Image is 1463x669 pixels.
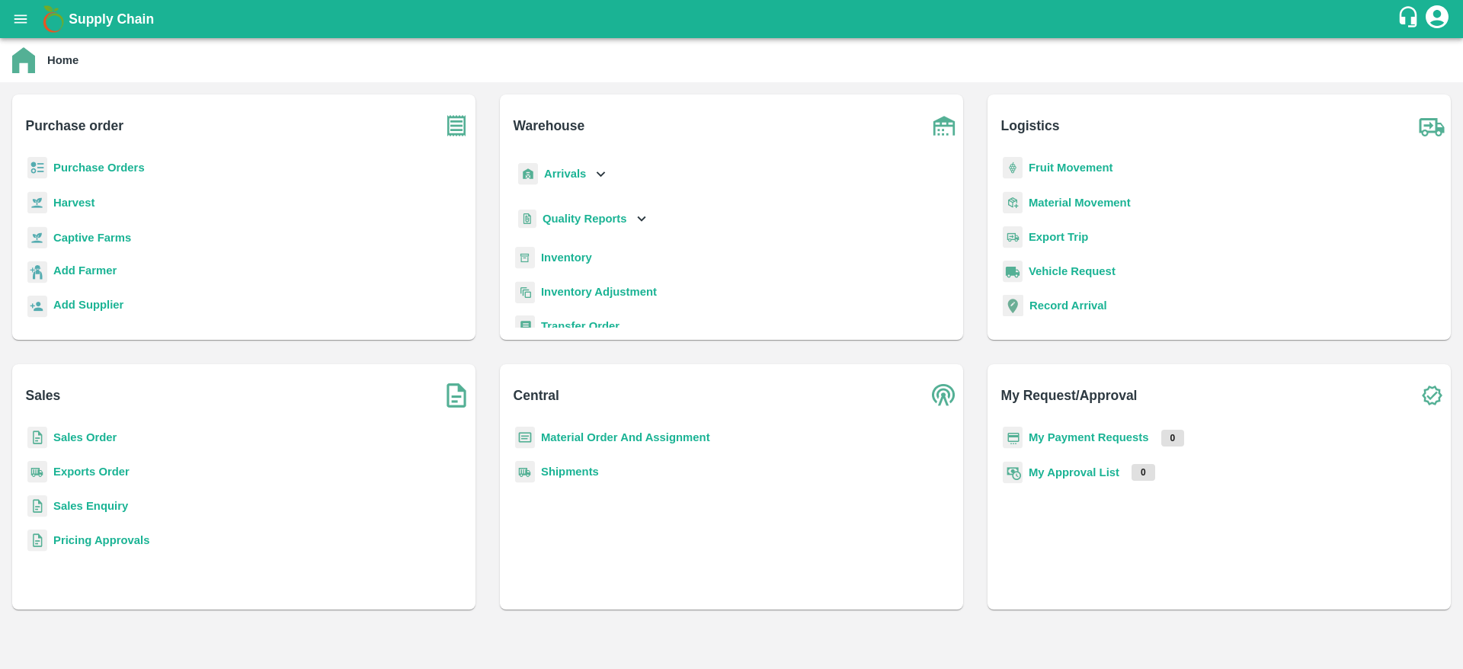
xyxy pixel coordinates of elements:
[27,495,47,517] img: sales
[1423,3,1451,35] div: account of current user
[925,107,963,145] img: warehouse
[53,299,123,311] b: Add Supplier
[514,385,559,406] b: Central
[515,247,535,269] img: whInventory
[541,431,710,443] a: Material Order And Assignment
[38,4,69,34] img: logo
[27,530,47,552] img: sales
[514,115,585,136] b: Warehouse
[925,376,963,415] img: central
[27,261,47,283] img: farmer
[1001,115,1060,136] b: Logistics
[3,2,38,37] button: open drawer
[1029,162,1113,174] a: Fruit Movement
[69,11,154,27] b: Supply Chain
[1029,431,1149,443] a: My Payment Requests
[1003,461,1023,484] img: approval
[1413,376,1451,415] img: check
[27,191,47,214] img: harvest
[1029,265,1116,277] a: Vehicle Request
[1029,299,1107,312] a: Record Arrival
[518,210,536,229] img: qualityReport
[437,376,475,415] img: soSales
[1003,295,1023,316] img: recordArrival
[27,157,47,179] img: reciept
[515,203,650,235] div: Quality Reports
[1413,107,1451,145] img: truck
[1161,430,1185,447] p: 0
[1003,427,1023,449] img: payment
[1029,231,1088,243] a: Export Trip
[53,431,117,443] a: Sales Order
[1003,157,1023,179] img: fruit
[53,534,149,546] a: Pricing Approvals
[518,163,538,185] img: whArrival
[53,162,145,174] a: Purchase Orders
[53,232,131,244] a: Captive Farms
[53,197,94,209] a: Harvest
[1003,226,1023,248] img: delivery
[27,427,47,449] img: sales
[541,320,619,332] a: Transfer Order
[1397,5,1423,33] div: customer-support
[541,286,657,298] a: Inventory Adjustment
[53,500,128,512] a: Sales Enquiry
[27,296,47,318] img: supplier
[1003,261,1023,283] img: vehicle
[541,251,592,264] a: Inventory
[53,262,117,283] a: Add Farmer
[12,47,35,73] img: home
[26,385,61,406] b: Sales
[1029,466,1119,479] a: My Approval List
[27,226,47,249] img: harvest
[26,115,123,136] b: Purchase order
[1029,197,1131,209] a: Material Movement
[543,213,627,225] b: Quality Reports
[544,168,586,180] b: Arrivals
[541,466,599,478] a: Shipments
[53,264,117,277] b: Add Farmer
[69,8,1397,30] a: Supply Chain
[515,461,535,483] img: shipments
[1132,464,1155,481] p: 0
[53,466,130,478] a: Exports Order
[515,281,535,303] img: inventory
[437,107,475,145] img: purchase
[515,157,610,191] div: Arrivals
[515,315,535,338] img: whTransfer
[53,296,123,317] a: Add Supplier
[1001,385,1138,406] b: My Request/Approval
[1003,191,1023,214] img: material
[47,54,78,66] b: Home
[515,427,535,449] img: centralMaterial
[27,461,47,483] img: shipments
